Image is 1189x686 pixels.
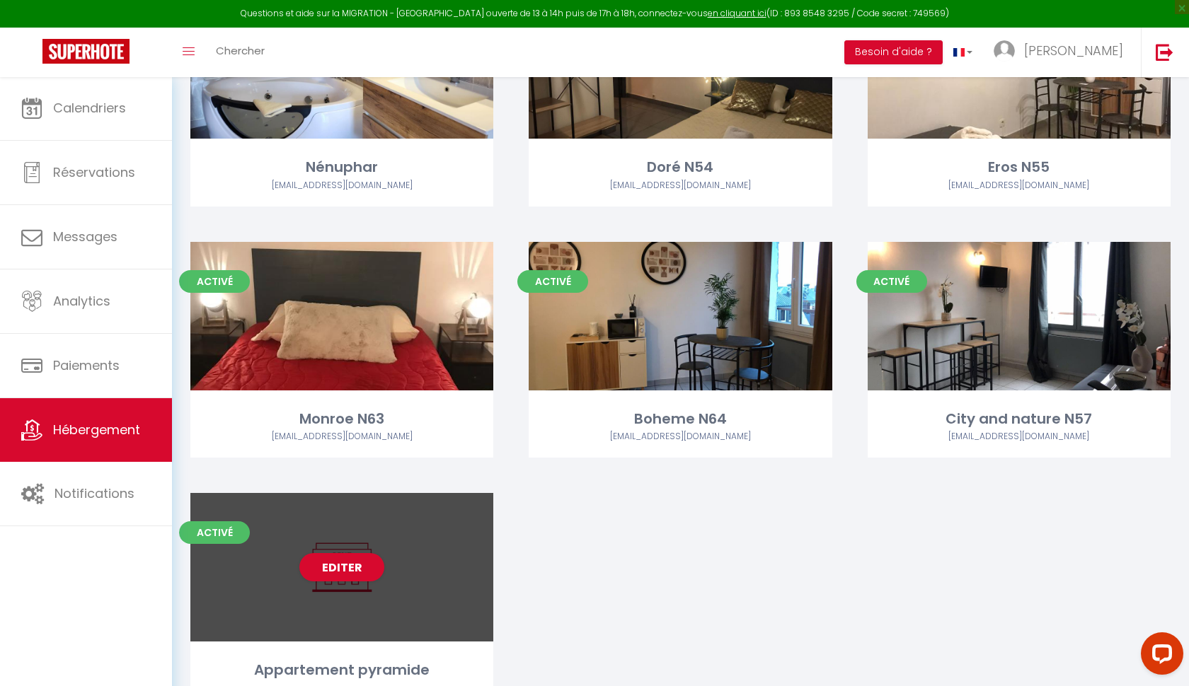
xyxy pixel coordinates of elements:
[529,408,832,430] div: Boheme N64
[179,270,250,293] span: Activé
[54,484,134,502] span: Notifications
[1130,627,1189,686] iframe: LiveChat chat widget
[868,179,1171,192] div: Airbnb
[517,270,588,293] span: Activé
[53,356,120,374] span: Paiements
[868,430,1171,443] div: Airbnb
[299,302,384,330] a: Editer
[53,421,140,438] span: Hébergement
[190,430,493,443] div: Airbnb
[977,302,1062,330] a: Editer
[53,228,117,245] span: Messages
[205,28,275,77] a: Chercher
[983,28,1141,77] a: ... [PERSON_NAME]
[53,163,135,181] span: Réservations
[299,553,384,581] a: Editer
[856,270,927,293] span: Activé
[868,408,1171,430] div: City and nature N57
[1024,42,1123,59] span: [PERSON_NAME]
[868,156,1171,178] div: Eros N55
[190,659,493,681] div: Appartement pyramide
[53,99,126,117] span: Calendriers
[529,430,832,443] div: Airbnb
[190,179,493,192] div: Airbnb
[994,40,1015,62] img: ...
[42,39,130,64] img: Super Booking
[190,408,493,430] div: Monroe N63
[708,7,766,19] a: en cliquant ici
[529,156,832,178] div: Doré N54
[529,179,832,192] div: Airbnb
[53,292,110,310] span: Analytics
[190,156,493,178] div: Nénuphar
[638,302,723,330] a: Editer
[179,521,250,544] span: Activé
[844,40,943,64] button: Besoin d'aide ?
[216,43,265,58] span: Chercher
[1156,43,1173,61] img: logout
